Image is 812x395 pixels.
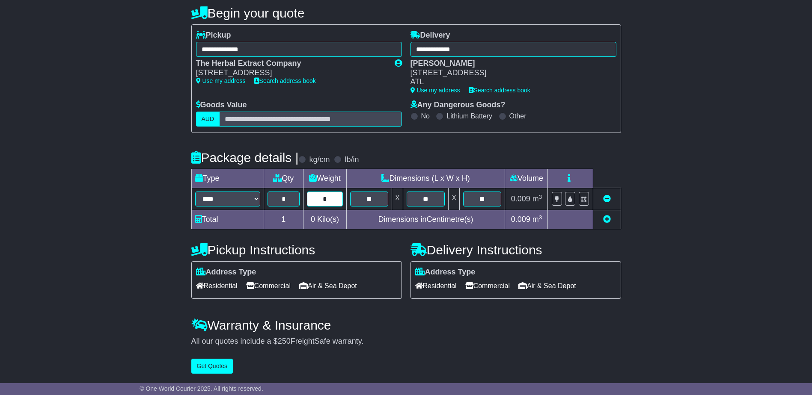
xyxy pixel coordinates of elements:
a: Search address book [254,77,316,84]
label: kg/cm [309,155,330,165]
h4: Delivery Instructions [410,243,621,257]
td: Dimensions in Centimetre(s) [346,210,505,229]
h4: Pickup Instructions [191,243,402,257]
td: Qty [264,169,303,188]
label: Any Dangerous Goods? [410,100,506,110]
span: Residential [196,279,238,292]
a: Remove this item [603,195,611,203]
a: Search address book [469,87,530,94]
span: Commercial [246,279,291,292]
label: Address Type [196,268,256,277]
div: [STREET_ADDRESS] [410,68,608,78]
span: Commercial [465,279,510,292]
span: m [532,195,542,203]
td: 1 [264,210,303,229]
sup: 3 [539,194,542,200]
span: © One World Courier 2025. All rights reserved. [140,385,263,392]
div: [STREET_ADDRESS] [196,68,386,78]
span: Air & Sea Depot [299,279,357,292]
label: Other [509,112,526,120]
td: Total [191,210,264,229]
label: Lithium Battery [446,112,492,120]
span: Air & Sea Depot [518,279,576,292]
label: Address Type [415,268,476,277]
a: Use my address [410,87,460,94]
label: Pickup [196,31,231,40]
label: Goods Value [196,100,247,110]
h4: Warranty & Insurance [191,318,621,332]
div: ATL [410,77,608,87]
span: 0 [311,215,315,224]
a: Use my address [196,77,246,84]
label: lb/in [345,155,359,165]
span: 0.009 [511,215,530,224]
label: Delivery [410,31,450,40]
td: Kilo(s) [303,210,347,229]
button: Get Quotes [191,359,233,374]
h4: Package details | [191,150,299,165]
a: Add new item [603,215,611,224]
label: AUD [196,112,220,127]
span: Residential [415,279,457,292]
td: Type [191,169,264,188]
span: 0.009 [511,195,530,203]
span: m [532,215,542,224]
div: The Herbal Extract Company [196,59,386,68]
sup: 3 [539,214,542,221]
div: [PERSON_NAME] [410,59,608,68]
td: x [449,188,460,210]
label: No [421,112,430,120]
td: x [392,188,403,210]
h4: Begin your quote [191,6,621,20]
span: 250 [278,337,291,345]
td: Weight [303,169,347,188]
div: All our quotes include a $ FreightSafe warranty. [191,337,621,346]
td: Dimensions (L x W x H) [346,169,505,188]
td: Volume [505,169,548,188]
